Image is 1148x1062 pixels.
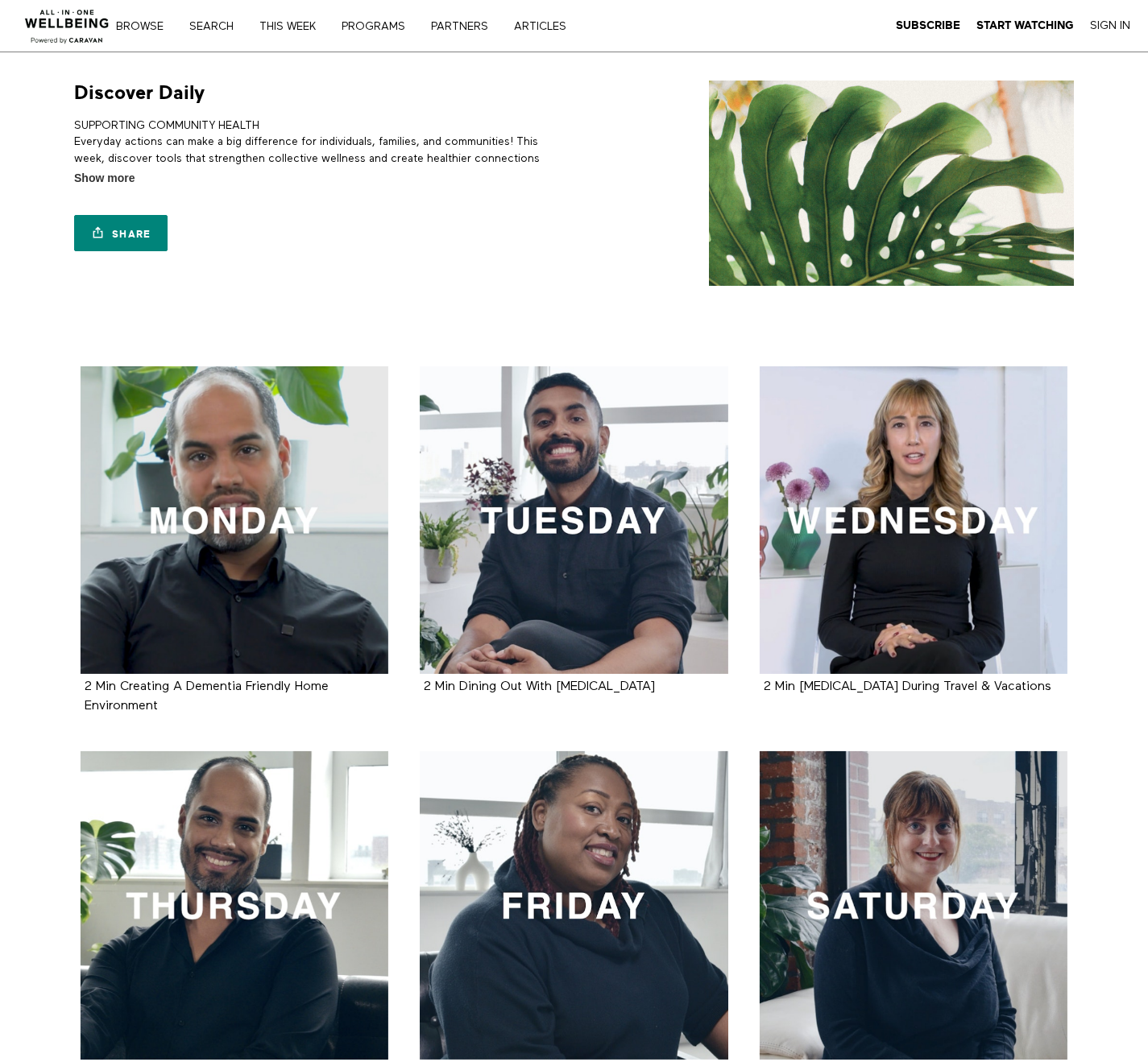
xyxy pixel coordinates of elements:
[424,680,655,692] a: 2 Min Dining Out With [MEDICAL_DATA]
[1090,19,1130,33] a: Sign In
[896,19,960,31] strong: Subscribe
[81,751,389,1060] a: 2 Min Supporting A Loved One With Type 1 Diabetes
[85,680,329,711] a: 2 Min Creating A Dementia Friendly Home Environment
[425,21,505,32] a: PARTNERS
[709,81,1074,286] img: Discover Daily
[764,680,1051,693] strong: 2 Min Type 2 Diabetes During Travel & Vacations
[74,81,205,105] h1: Discover Daily
[420,366,728,675] a: 2 Min Dining Out With Food Allergies
[976,19,1074,31] strong: Start Watching
[760,751,1068,1060] a: 5 Min Navigating Substance Use Disorder
[424,680,655,693] strong: 2 Min Dining Out With Food Allergies
[81,366,389,675] a: 2 Min Creating A Dementia Friendly Home Environment
[420,751,728,1060] a: 5 Min Health Screenings For Seniors
[110,21,180,32] a: Browse
[760,366,1068,675] a: 2 Min Type 2 Diabetes During Travel & Vacations
[508,21,583,32] a: ARTICLES
[976,19,1074,33] a: Start Watching
[74,170,135,187] span: Show more
[336,21,422,32] a: PROGRAMS
[254,21,333,32] a: THIS WEEK
[184,21,251,32] a: Search
[764,680,1051,692] a: 2 Min [MEDICAL_DATA] During Travel & Vacations
[127,18,599,34] nav: Primary
[74,215,168,251] a: Share
[896,19,960,33] a: Subscribe
[74,118,568,183] p: SUPPORTING COMMUNITY HEALTH Everyday actions can make a big difference for individuals, families,...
